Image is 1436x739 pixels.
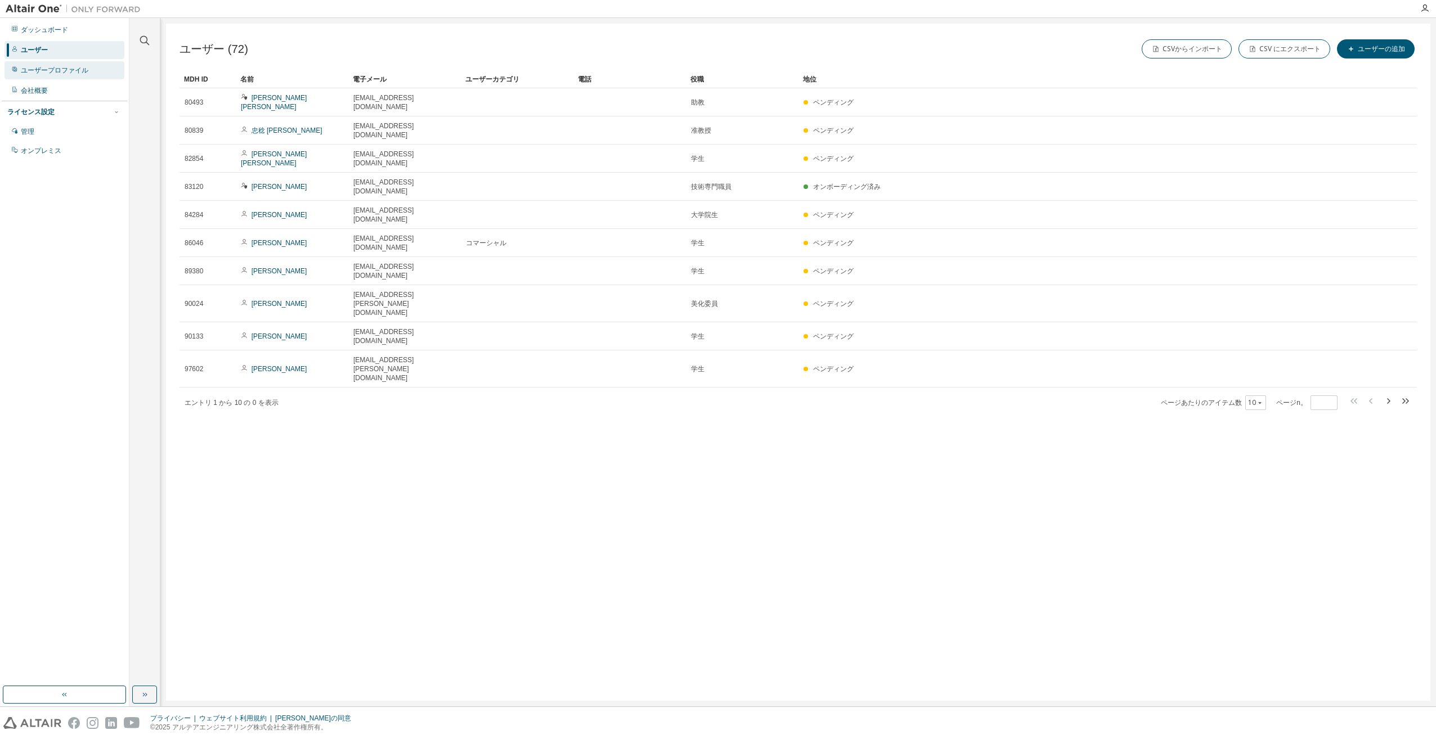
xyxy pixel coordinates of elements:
[813,127,854,134] span: ペンディング
[68,717,80,729] img: facebook.svg
[3,717,61,729] img: altair_logo.svg
[691,154,704,163] span: 学生
[7,107,55,116] div: ライセンス設定
[184,70,231,88] div: MDH ID
[691,299,718,308] span: 美化委員
[813,98,854,106] span: ペンディング
[353,93,456,111] span: [EMAIL_ADDRESS][DOMAIN_NAME]
[6,3,146,15] img: アルタイルワン
[353,327,456,345] span: [EMAIL_ADDRESS][DOMAIN_NAME]
[1238,39,1330,58] button: CSV にエクスポート
[252,127,322,134] a: 忠稔 [PERSON_NAME]
[813,155,854,163] span: ペンディング
[353,70,456,88] div: 電子メール
[275,714,358,723] div: [PERSON_NAME]の同意
[185,364,203,373] span: 97602
[21,46,48,55] div: ユーザー
[1337,39,1415,58] button: ユーザーの追加
[1358,44,1405,53] font: ユーザーの追加
[150,723,358,732] p: ©
[466,238,506,247] span: コマーシャル
[185,98,203,107] span: 80493
[813,300,854,308] span: ペンディング
[1276,398,1307,407] font: ページn。
[185,399,279,407] span: エントリ 1 から 10 の 0 を表示
[813,365,854,373] span: ペンディング
[252,239,307,247] a: [PERSON_NAME]
[179,41,248,57] span: ユーザー (72)
[1248,398,1256,407] font: 10
[21,66,88,75] div: ユーザープロファイル
[691,182,732,191] span: 技術専門職員
[185,210,203,219] span: 84284
[185,267,203,276] span: 89380
[691,98,704,107] span: 助教
[155,723,327,731] font: 2025 アルテアエンジニアリング株式会社全著作権所有。
[1161,398,1242,407] font: ページあたりのアイテム数
[240,70,344,88] div: 名前
[1163,44,1222,53] font: CSVからインポート
[813,183,881,191] span: オンボーディング済み
[813,239,854,247] span: ペンディング
[813,332,854,340] span: ペンディング
[105,717,117,729] img: linkedin.svg
[1142,39,1232,58] button: CSVからインポート
[691,332,704,341] span: 学生
[252,300,307,308] a: [PERSON_NAME]
[353,121,456,139] span: [EMAIL_ADDRESS][DOMAIN_NAME]
[353,150,456,168] span: [EMAIL_ADDRESS][DOMAIN_NAME]
[465,70,569,88] div: ユーザーカテゴリ
[185,332,203,341] span: 90133
[185,299,203,308] span: 90024
[87,717,98,729] img: instagram.svg
[185,182,203,191] span: 83120
[691,210,718,219] span: 大学院生
[185,126,203,135] span: 80839
[21,86,48,95] div: 会社概要
[353,206,456,224] span: [EMAIL_ADDRESS][DOMAIN_NAME]
[241,94,307,111] a: [PERSON_NAME] [PERSON_NAME]
[353,178,456,196] span: [EMAIL_ADDRESS][DOMAIN_NAME]
[578,70,681,88] div: 電話
[252,267,307,275] a: [PERSON_NAME]
[813,267,854,275] span: ペンディング
[353,355,456,382] span: [EMAIL_ADDRESS][PERSON_NAME][DOMAIN_NAME]
[21,146,61,155] div: オンプレミス
[185,238,203,247] span: 86046
[691,126,711,135] span: 准教授
[252,183,307,191] a: [PERSON_NAME]
[21,127,34,136] div: 管理
[803,70,1349,88] div: 地位
[124,717,140,729] img: youtube.svg
[1259,44,1321,53] font: CSV にエクスポート
[353,234,456,252] span: [EMAIL_ADDRESS][DOMAIN_NAME]
[199,714,275,723] div: ウェブサイト利用規約
[252,332,307,340] a: [PERSON_NAME]
[150,714,199,723] div: プライバシー
[690,70,794,88] div: 役職
[691,238,704,247] span: 学生
[252,211,307,219] a: [PERSON_NAME]
[691,267,704,276] span: 学生
[813,211,854,219] span: ペンディング
[185,154,203,163] span: 82854
[353,262,456,280] span: [EMAIL_ADDRESS][DOMAIN_NAME]
[252,365,307,373] a: [PERSON_NAME]
[21,25,68,34] div: ダッシュボード
[241,150,307,167] a: [PERSON_NAME] [PERSON_NAME]
[691,364,704,373] span: 学生
[353,290,456,317] span: [EMAIL_ADDRESS][PERSON_NAME][DOMAIN_NAME]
